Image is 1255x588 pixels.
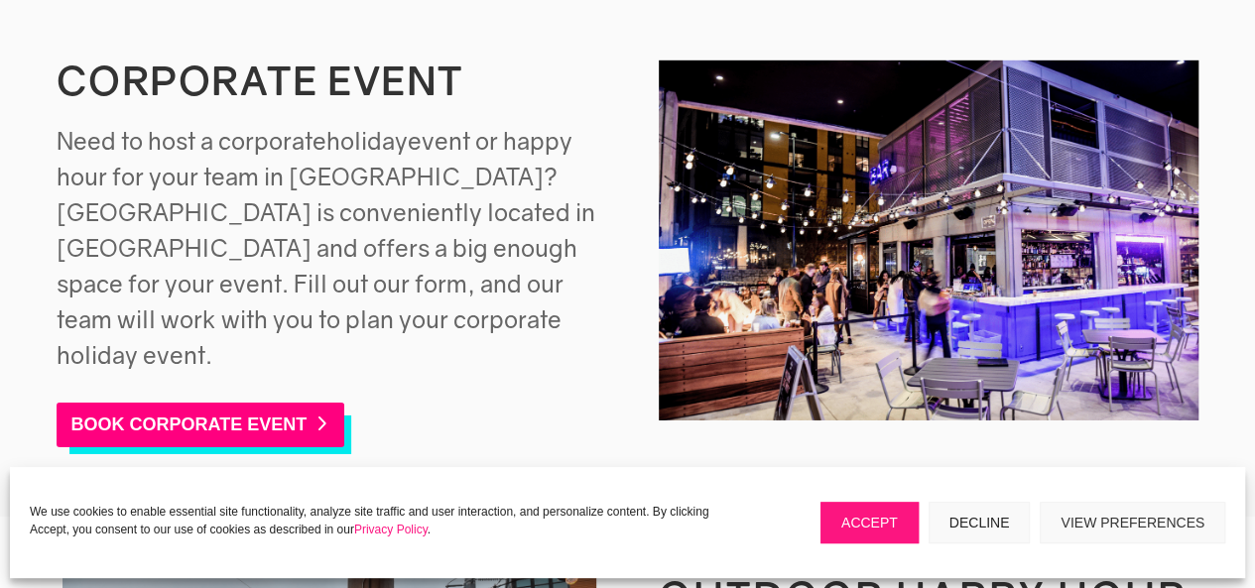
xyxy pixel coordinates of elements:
[1040,502,1225,543] button: View preferences
[57,57,463,104] span: CORPORATE EVENT
[354,523,428,536] a: Privacy Policy
[57,126,595,369] span: event or happy hour for your team in [GEOGRAPHIC_DATA]? [GEOGRAPHIC_DATA] is conveniently located...
[57,403,344,447] a: BOOK CORPORATE EVENT
[57,126,326,155] span: Need to host a corporate
[30,503,751,538] p: We use cookies to enable essential site functionality, analyze site traffic and user interaction,...
[820,502,919,543] button: Accept
[929,502,1031,543] button: Decline
[326,126,408,155] span: holiday
[659,60,1198,420] img: Atlanta-Holiday-Bar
